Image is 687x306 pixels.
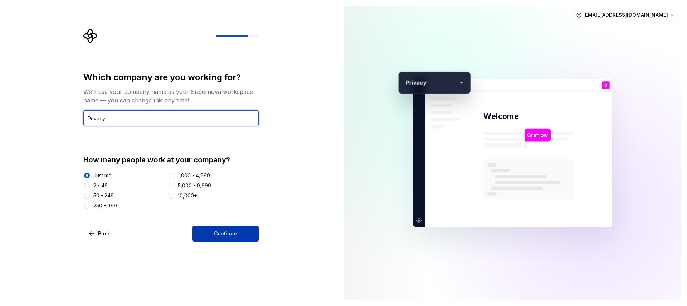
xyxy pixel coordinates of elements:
[178,172,210,179] div: 1,000 - 4,999
[527,131,548,139] p: Grimjow
[83,87,259,105] div: We’ll use your company name as your Supernova workspace name — you can change this any time!
[83,110,259,126] input: Company name
[214,230,237,237] span: Continue
[604,83,607,87] p: G
[93,172,112,179] div: Just me
[178,192,197,199] div: 10,000+
[83,72,259,83] div: Which company are you working for?
[583,11,668,19] span: [EMAIL_ADDRESS][DOMAIN_NAME]
[83,155,259,165] div: How many people work at your company?
[409,78,456,87] p: rivacy
[93,192,114,199] div: 50 - 249
[83,29,98,43] svg: Supernova Logo
[93,182,108,189] div: 2 - 49
[192,226,259,242] button: Continue
[573,9,678,21] button: [EMAIL_ADDRESS][DOMAIN_NAME]
[483,111,518,121] p: Welcome
[98,230,110,237] span: Back
[83,226,116,242] button: Back
[178,182,211,189] div: 5,000 - 9,999
[402,78,409,87] p: P
[93,202,117,209] div: 250 - 999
